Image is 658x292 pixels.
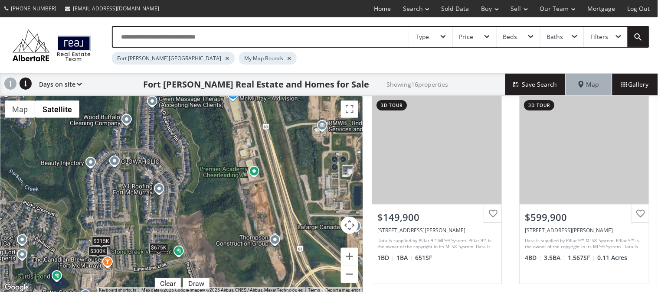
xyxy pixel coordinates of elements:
span: Gallery [622,80,649,89]
span: Map [579,80,599,89]
button: Toggle fullscreen view [341,101,358,118]
span: 3.5 BA [544,253,566,262]
span: 1,567 SF [568,253,595,262]
div: 117 Gravelstone Way, Fort McMurray, AB T9H4V2 [525,227,644,234]
div: Gallery [612,74,658,95]
div: $599,900 [525,211,644,224]
div: Price [459,34,474,40]
span: 0.11 Acres [597,253,627,262]
div: $675K [149,243,168,253]
h1: Fort [PERSON_NAME] Real Estate and Homes for Sale [143,78,369,91]
div: Type [416,34,429,40]
button: Zoom out [341,266,358,283]
span: 1 BD [377,253,394,262]
div: Clear [158,279,178,288]
button: Zoom in [341,248,358,265]
div: Data is supplied by Pillar 9™ MLS® System. Pillar 9™ is the owner of the copyright in its MLS® Sy... [377,237,494,250]
div: Fort [PERSON_NAME][GEOGRAPHIC_DATA] [112,52,235,65]
div: Click to draw. [183,279,210,288]
div: Beds [503,34,517,40]
span: 4 BD [525,253,542,262]
h2: Showing 16 properties [386,81,448,88]
div: $149,900 [377,211,496,224]
div: Data is supplied by Pillar 9™ MLS® System. Pillar 9™ is the owner of the copyright in its MLS® Sy... [525,237,642,250]
div: Days on site [35,74,82,95]
div: Draw [186,279,206,288]
button: Save Search [505,74,566,95]
div: Baths [547,34,563,40]
div: Map [566,74,612,95]
button: Show street map [5,101,35,118]
div: $300K [88,247,108,256]
span: [PHONE_NUMBER] [11,5,56,12]
div: Filters [591,34,609,40]
a: [EMAIL_ADDRESS][DOMAIN_NAME] [61,0,164,16]
button: Map camera controls [341,217,358,234]
img: Logo [9,27,95,63]
div: 135A Sandpiper Road #1410, Fort McMurray, AB T9K 0N3 [377,227,496,234]
span: 1 BA [396,253,413,262]
div: My Map Bounds [239,52,297,65]
button: Show satellite imagery [35,101,79,118]
span: [EMAIL_ADDRESS][DOMAIN_NAME] [73,5,159,12]
div: Click to clear. [155,279,181,288]
span: 651 SF [415,253,432,262]
div: $315K [92,237,111,246]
